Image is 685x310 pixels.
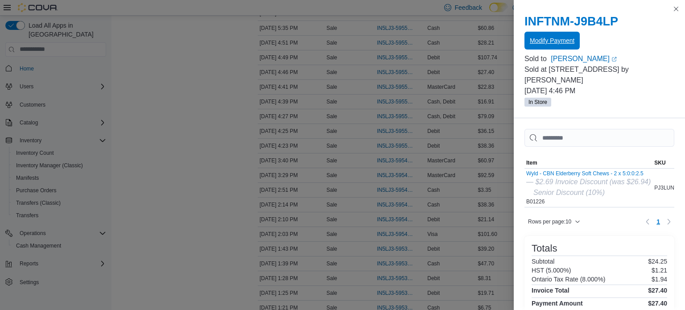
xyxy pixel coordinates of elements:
div: Sold to [524,54,549,64]
span: PJ3LUN6M [654,184,681,191]
span: Item [526,159,537,166]
span: In Store [524,98,551,107]
span: Rows per page : 10 [528,218,571,225]
input: This is a search bar. As you type, the results lower in the page will automatically filter. [524,129,674,147]
p: [DATE] 4:46 PM [524,86,674,96]
button: Previous page [642,216,653,227]
button: Next page [664,216,674,227]
span: 1 [656,217,660,226]
p: Sold at [STREET_ADDRESS] by [PERSON_NAME] [524,64,674,86]
a: [PERSON_NAME]External link [551,54,674,64]
ul: Pagination for table: MemoryTable from EuiInMemoryTable [653,215,664,229]
h6: Ontario Tax Rate (8.000%) [532,276,606,283]
i: Senior Discount (10%) [533,189,605,196]
h2: INFTNM-J9B4LP [524,14,674,29]
svg: External link [611,57,617,62]
nav: Pagination for table: MemoryTable from EuiInMemoryTable [642,215,674,229]
h6: HST (5.000%) [532,267,571,274]
button: Item [524,157,652,168]
button: Wyld - CBN Elderberry Soft Chews - 2 x 5:0:0:2.5 [526,170,651,177]
span: In Store [528,98,547,106]
button: Modify Payment [524,32,580,50]
p: $24.25 [648,258,667,265]
div: B01226 [526,170,651,205]
div: — $2.69 Invoice Discount (was $26.94) [526,177,651,187]
p: $1.21 [652,267,667,274]
button: SKU [652,157,683,168]
h4: Invoice Total [532,287,569,294]
p: $1.94 [652,276,667,283]
h4: $27.40 [648,287,667,294]
button: Close this dialog [671,4,681,14]
span: SKU [654,159,665,166]
button: Page 1 of 1 [653,215,664,229]
span: Modify Payment [530,36,574,45]
h3: Totals [532,243,557,254]
h4: Payment Amount [532,300,583,307]
button: Rows per page:10 [524,216,584,227]
h6: Subtotal [532,258,554,265]
h4: $27.40 [648,300,667,307]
